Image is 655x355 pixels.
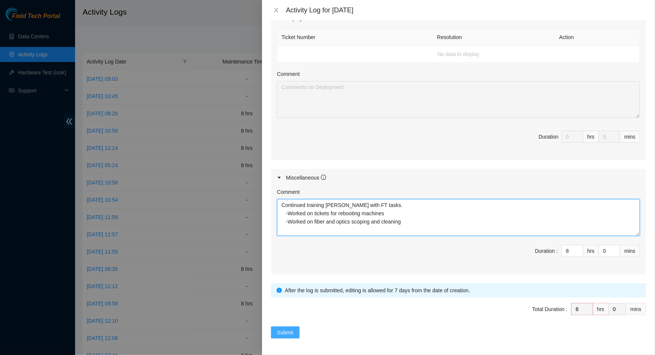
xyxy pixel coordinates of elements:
[583,245,599,257] div: hrs
[277,175,282,180] span: caret-right
[271,169,646,186] div: Miscellaneous info-circle
[535,247,558,255] div: Duration :
[555,29,640,46] th: Action
[532,305,568,313] div: Total Duration :
[626,303,646,315] div: mins
[277,188,300,196] label: Comment
[433,29,555,46] th: Resolution
[539,133,559,141] div: Duration
[271,326,300,338] button: Submit
[273,7,279,13] span: close
[277,288,282,293] span: info-circle
[583,131,599,143] div: hrs
[285,286,640,295] div: After the log is submitted, editing is allowed for 7 days from the date of creation.
[271,7,282,14] button: Close
[277,81,640,118] textarea: Comment
[620,245,640,257] div: mins
[277,70,300,78] label: Comment
[286,6,646,14] div: Activity Log for [DATE]
[593,303,609,315] div: hrs
[286,174,326,182] div: Miscellaneous
[620,131,640,143] div: mins
[277,328,294,337] span: Submit
[277,29,433,46] th: Ticket Number
[277,199,640,236] textarea: Comment
[277,46,640,63] td: No data to display
[321,175,326,180] span: info-circle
